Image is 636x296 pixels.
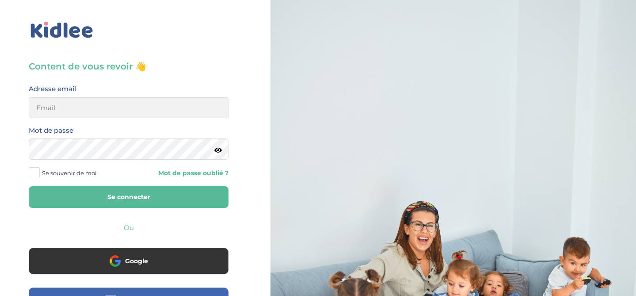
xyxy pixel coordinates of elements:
[29,97,229,118] input: Email
[29,83,76,95] label: Adresse email
[125,257,148,265] span: Google
[29,125,73,136] label: Mot de passe
[110,255,121,266] img: google.png
[29,263,229,271] a: Google
[135,169,229,177] a: Mot de passe oublié ?
[29,60,229,73] h3: Content de vous revoir 👋
[42,167,97,179] span: Se souvenir de moi
[124,223,134,232] span: Ou
[29,248,229,274] button: Google
[29,20,95,40] img: logo_kidlee_bleu
[29,186,229,208] button: Se connecter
